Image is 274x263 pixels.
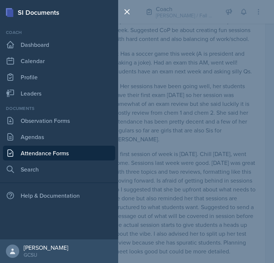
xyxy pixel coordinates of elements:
div: GCSU [24,251,68,259]
a: Profile [3,70,115,84]
div: Documents [3,105,115,112]
div: Help & Documentation [3,188,115,203]
div: [PERSON_NAME] [24,244,68,251]
a: Search [3,162,115,177]
a: Leaders [3,86,115,101]
a: Agendas [3,129,115,144]
a: Dashboard [3,37,115,52]
div: Coach [3,29,115,36]
a: Attendance Forms [3,146,115,160]
a: Observation Forms [3,113,115,128]
a: Calendar [3,53,115,68]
